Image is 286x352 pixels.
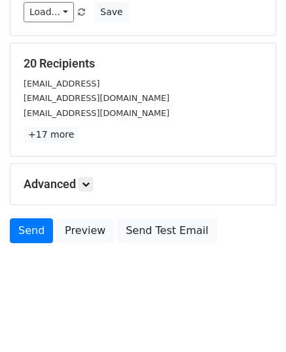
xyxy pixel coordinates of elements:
[117,218,217,243] a: Send Test Email
[24,108,170,118] small: [EMAIL_ADDRESS][DOMAIN_NAME]
[24,127,79,143] a: +17 more
[221,289,286,352] iframe: Chat Widget
[24,79,99,88] small: [EMAIL_ADDRESS]
[10,218,53,243] a: Send
[24,93,170,103] small: [EMAIL_ADDRESS][DOMAIN_NAME]
[24,177,262,191] h5: Advanced
[24,56,262,71] h5: 20 Recipients
[94,2,128,22] button: Save
[56,218,114,243] a: Preview
[24,2,74,22] a: Load...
